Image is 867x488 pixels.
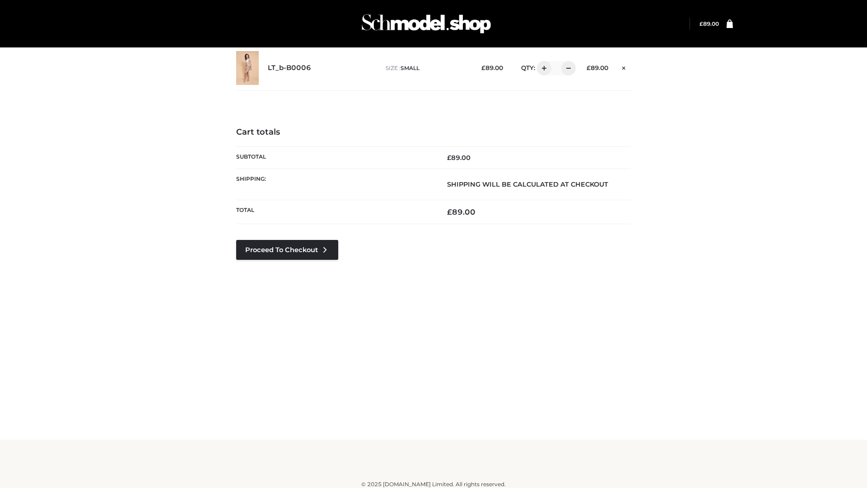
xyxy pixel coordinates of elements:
[617,61,631,73] a: Remove this item
[236,146,433,169] th: Subtotal
[236,240,338,260] a: Proceed to Checkout
[268,64,311,72] a: LT_b-B0006
[447,180,608,188] strong: Shipping will be calculated at checkout
[447,207,475,216] bdi: 89.00
[236,51,259,85] img: LT_b-B0006 - SMALL
[386,64,467,72] p: size :
[481,64,485,71] span: £
[587,64,608,71] bdi: 89.00
[359,6,494,42] img: Schmodel Admin 964
[587,64,591,71] span: £
[699,20,719,27] bdi: 89.00
[236,127,631,137] h4: Cart totals
[699,20,703,27] span: £
[236,169,433,200] th: Shipping:
[447,154,451,162] span: £
[401,65,420,71] span: SMALL
[512,61,573,75] div: QTY:
[447,154,471,162] bdi: 89.00
[481,64,503,71] bdi: 89.00
[236,200,433,224] th: Total
[447,207,452,216] span: £
[699,20,719,27] a: £89.00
